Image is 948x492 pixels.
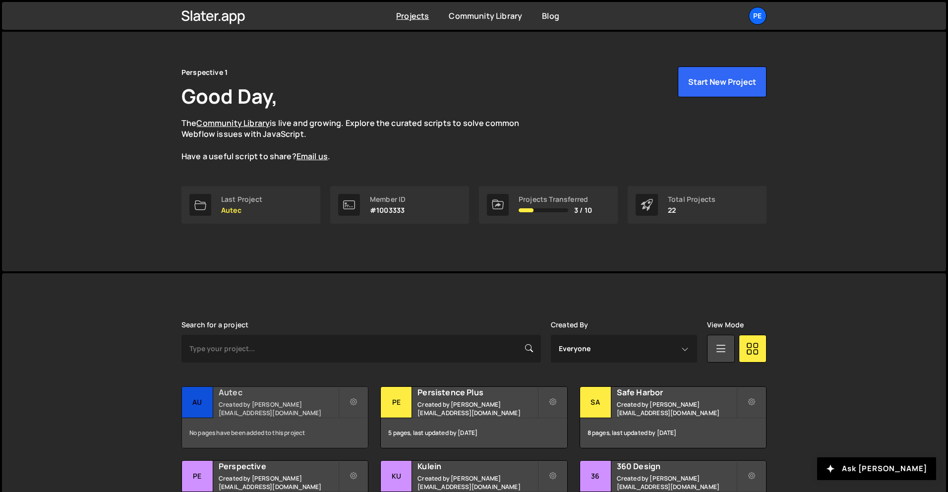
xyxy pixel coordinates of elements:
h2: Autec [219,387,338,398]
input: Type your project... [181,335,541,363]
div: Pe [381,387,412,418]
div: Total Projects [668,195,715,203]
div: Pe [182,461,213,492]
h2: Persistence Plus [417,387,537,398]
div: 5 pages, last updated by [DATE] [381,418,567,448]
p: The is live and growing. Explore the curated scripts to solve common Webflow issues with JavaScri... [181,118,538,162]
h2: Safe Harbor [617,387,736,398]
button: Ask [PERSON_NAME] [817,457,936,480]
small: Created by [PERSON_NAME][EMAIL_ADDRESS][DOMAIN_NAME] [417,400,537,417]
div: 8 pages, last updated by [DATE] [580,418,766,448]
label: Search for a project [181,321,248,329]
small: Created by [PERSON_NAME][EMAIL_ADDRESS][DOMAIN_NAME] [617,400,736,417]
a: Projects [396,10,429,21]
a: Sa Safe Harbor Created by [PERSON_NAME][EMAIL_ADDRESS][DOMAIN_NAME] 8 pages, last updated by [DATE] [580,386,767,448]
a: Last Project Autec [181,186,320,224]
small: Created by [PERSON_NAME][EMAIL_ADDRESS][DOMAIN_NAME] [617,474,736,491]
small: Created by [PERSON_NAME][EMAIL_ADDRESS][DOMAIN_NAME] [417,474,537,491]
h2: Kulein [417,461,537,472]
div: Sa [580,387,611,418]
div: Au [182,387,213,418]
a: Au Autec Created by [PERSON_NAME][EMAIL_ADDRESS][DOMAIN_NAME] No pages have been added to this pr... [181,386,368,448]
label: Created By [551,321,589,329]
small: Created by [PERSON_NAME][EMAIL_ADDRESS][DOMAIN_NAME] [219,400,338,417]
a: Community Library [449,10,522,21]
p: #1003333 [370,206,406,214]
h1: Good Day, [181,82,278,110]
a: Pe [749,7,767,25]
div: Perspective 1 [181,66,228,78]
a: Community Library [196,118,270,128]
div: 36 [580,461,611,492]
label: View Mode [707,321,744,329]
a: Pe Persistence Plus Created by [PERSON_NAME][EMAIL_ADDRESS][DOMAIN_NAME] 5 pages, last updated by... [380,386,567,448]
p: 22 [668,206,715,214]
small: Created by [PERSON_NAME][EMAIL_ADDRESS][DOMAIN_NAME] [219,474,338,491]
div: Last Project [221,195,262,203]
div: No pages have been added to this project [182,418,368,448]
span: 3 / 10 [574,206,592,214]
h2: 360 Design [617,461,736,472]
div: Member ID [370,195,406,203]
div: Ku [381,461,412,492]
a: Email us [296,151,328,162]
h2: Perspective [219,461,338,472]
p: Autec [221,206,262,214]
button: Start New Project [678,66,767,97]
div: Projects Transferred [519,195,592,203]
a: Blog [542,10,559,21]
